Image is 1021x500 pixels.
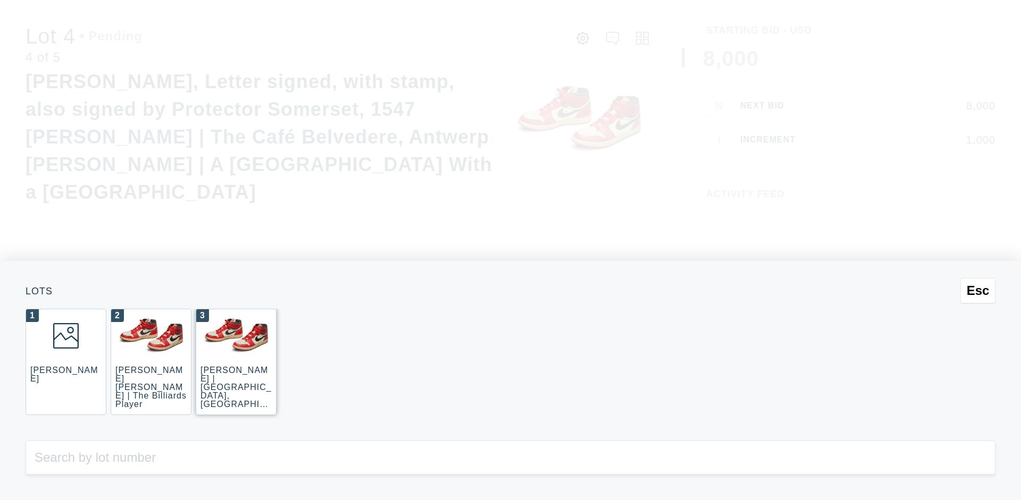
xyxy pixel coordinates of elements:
button: Esc [960,278,995,303]
span: Esc [967,283,990,298]
div: 3 [196,309,209,322]
div: 2 [111,309,124,322]
div: 1 [26,309,39,322]
div: Lots [26,286,995,296]
div: [PERSON_NAME] [30,366,98,383]
input: Search by lot number [26,440,995,474]
div: [PERSON_NAME] | [GEOGRAPHIC_DATA], [GEOGRAPHIC_DATA] ([GEOGRAPHIC_DATA], [GEOGRAPHIC_DATA]) [200,366,272,451]
div: [PERSON_NAME] [PERSON_NAME] | The Billiards Player [115,366,187,409]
